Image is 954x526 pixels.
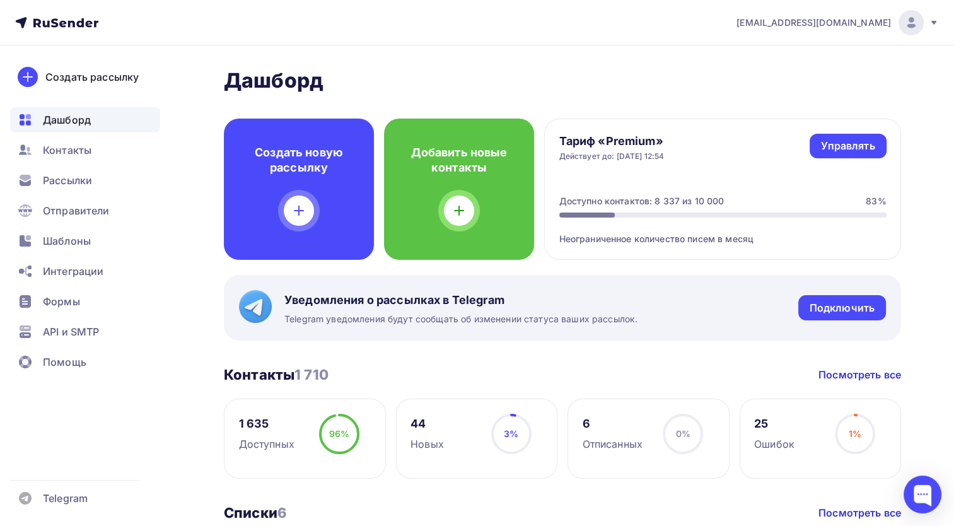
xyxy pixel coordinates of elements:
span: Telegram [43,491,88,506]
div: Доступно контактов: 8 337 из 10 000 [559,195,724,207]
span: 0% [675,428,690,439]
span: Помощь [43,354,86,370]
span: Рассылки [43,173,92,188]
div: 25 [754,416,794,431]
a: Контакты [10,137,160,163]
div: Действует до: [DATE] 12:54 [559,151,665,161]
a: Посмотреть все [818,367,901,382]
span: Уведомления о рассылках в Telegram [284,293,637,308]
div: Ошибок [754,436,794,452]
a: [EMAIL_ADDRESS][DOMAIN_NAME] [736,10,939,35]
h3: Контакты [224,366,329,383]
a: Посмотреть все [818,505,901,520]
h2: Дашборд [224,68,901,93]
h4: Тариф «Premium» [559,134,665,149]
a: Формы [10,289,160,314]
span: Контакты [43,143,91,158]
a: Дашборд [10,107,160,132]
span: 96% [329,428,349,439]
span: Telegram уведомления будут сообщать об изменении статуса ваших рассылок. [284,313,637,325]
div: Подключить [810,301,875,315]
span: 1 710 [294,366,329,383]
a: Отправители [10,198,160,223]
span: Шаблоны [43,233,91,248]
span: Отправители [43,203,110,218]
div: Отписанных [583,436,643,452]
span: [EMAIL_ADDRESS][DOMAIN_NAME] [736,16,891,29]
span: 3% [504,428,518,439]
span: Формы [43,294,80,309]
a: Шаблоны [10,228,160,254]
span: API и SMTP [43,324,99,339]
span: 1% [848,428,861,439]
div: Доступных [239,436,294,452]
span: Дашборд [43,112,91,127]
a: Рассылки [10,168,160,193]
div: Управлять [821,139,875,153]
div: 83% [866,195,886,207]
span: Интеграции [43,264,103,279]
div: 6 [583,416,643,431]
h4: Создать новую рассылку [244,145,354,175]
div: 44 [410,416,444,431]
div: Создать рассылку [45,69,139,85]
div: Неограниченное количество писем в месяц [559,218,887,245]
div: 1 635 [239,416,294,431]
h4: Добавить новые контакты [404,145,514,175]
h3: Списки [224,504,287,522]
div: Новых [410,436,444,452]
span: 6 [277,505,287,521]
